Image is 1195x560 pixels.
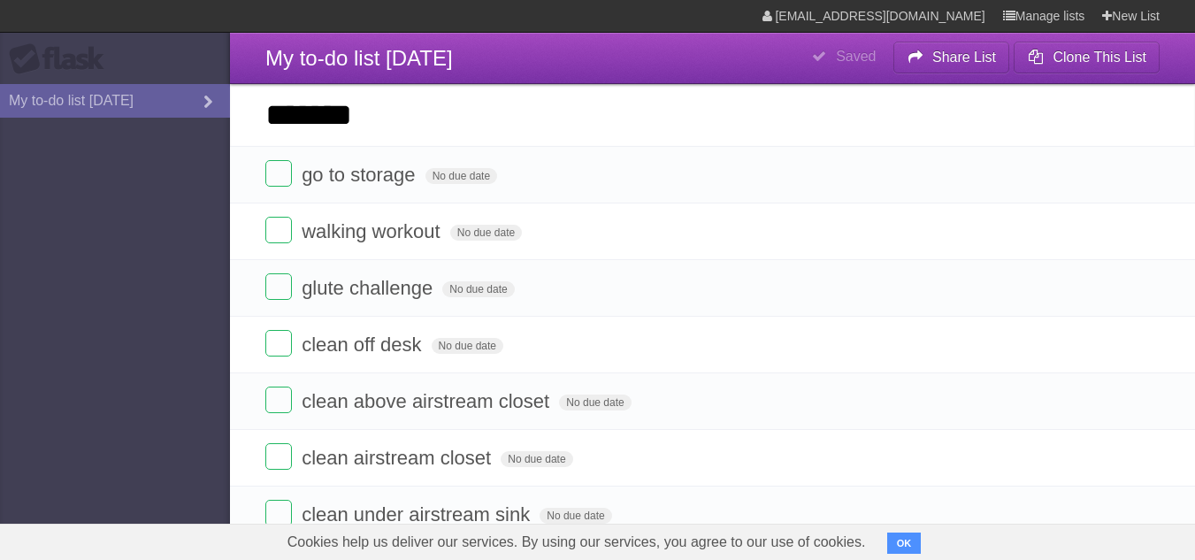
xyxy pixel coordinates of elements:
[559,395,631,410] span: No due date
[450,225,522,241] span: No due date
[302,503,534,525] span: clean under airstream sink
[442,281,514,297] span: No due date
[270,525,884,560] span: Cookies help us deliver our services. By using our services, you agree to our use of cookies.
[540,508,611,524] span: No due date
[265,443,292,470] label: Done
[265,160,292,187] label: Done
[302,220,445,242] span: walking workout
[1014,42,1160,73] button: Clone This List
[302,164,419,186] span: go to storage
[302,277,437,299] span: glute challenge
[265,46,453,70] span: My to-do list [DATE]
[265,330,292,357] label: Done
[893,42,1010,73] button: Share List
[265,217,292,243] label: Done
[887,533,922,554] button: OK
[302,334,425,356] span: clean off desk
[265,500,292,526] label: Done
[265,387,292,413] label: Done
[425,168,497,184] span: No due date
[302,390,554,412] span: clean above airstream closet
[836,49,876,64] b: Saved
[9,43,115,75] div: Flask
[1053,50,1146,65] b: Clone This List
[432,338,503,354] span: No due date
[302,447,495,469] span: clean airstream closet
[265,273,292,300] label: Done
[932,50,996,65] b: Share List
[501,451,572,467] span: No due date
